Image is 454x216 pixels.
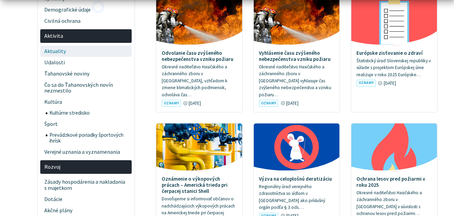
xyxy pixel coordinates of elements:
[259,176,334,182] h4: Výzva na celoplošnú deratizáciu
[40,68,132,79] a: Ťahanovské noviny
[44,194,128,205] span: Dotácie
[40,160,132,174] a: Rozvoj
[40,57,132,68] a: Udalosti
[40,177,132,194] a: Zásady hospodárenia a nakladania s majetkom
[44,119,128,130] span: Šport
[44,4,128,15] span: Demografické údaje
[40,4,132,15] a: Demografické údaje
[356,50,432,56] h4: Európske zisťovanie o zdraví
[44,177,128,194] span: Zásady hospodárenia a nakladania s majetkom
[49,108,128,119] span: Kultúrne stredisko
[44,15,128,27] span: Civilná ochrana
[40,79,132,97] a: Čo sa do Ťahanovských novín nezmestilo
[356,57,432,79] p: Štatistický úrad Slovenskej republiky v súlade s projektom Európskej únie realizuje v roku 2025 E...
[189,100,201,106] span: [DATE]
[40,46,132,57] a: Aktuality
[356,176,432,188] h4: Ochrana lesov pred požiarmi v roku 2025
[44,97,128,108] span: Kultúra
[44,46,128,57] span: Aktuality
[44,146,128,157] span: Verejné uznania a vyznamenania
[286,100,298,106] span: [DATE]
[44,31,128,42] span: Aktivita
[49,130,128,146] span: Prevádzkové poriadky športových ihrísk
[40,205,132,216] a: Akčné plány
[384,80,396,86] span: [DATE]
[162,50,237,62] h4: Odvolanie času zvýšeného nebezpečenstva vzniku požiaru
[162,64,237,99] p: Okresné riaditeľstvo Hasičského a záchranného zboru v [GEOGRAPHIC_DATA], vzhľadom k zmene klimati...
[40,119,132,130] a: Šport
[259,50,334,62] h4: Vyhlásenie času zvýšeného nebezpečenstva vzniku požiaru
[44,57,128,68] span: Udalosti
[44,79,128,97] span: Čo sa do Ťahanovských novín nezmestilo
[40,194,132,205] a: Dotácie
[46,130,132,146] a: Prevádzkové poriadky športových ihrísk
[259,183,334,211] p: Regionálny úrad verejného zdravotníctva so sídlom v [GEOGRAPHIC_DATA] ako príslušný orgán podľa §...
[44,161,128,172] span: Rozvoj
[259,64,334,99] p: Okresné riaditeľstvo Hasičského a záchranného zboru v [GEOGRAPHIC_DATA] vyhlasuje čas zvýšeného n...
[162,176,237,195] h4: Oznámenie o výkopových prácach – Americká trieda pri čerpacej stanici Shell
[356,80,376,87] span: Oznamy
[40,97,132,108] a: Kultúra
[40,29,132,43] a: Aktivita
[44,205,128,216] span: Akčné plány
[46,108,132,119] a: Kultúrne stredisko
[40,15,132,27] a: Civilná ochrana
[259,100,278,107] span: Oznamy
[40,146,132,157] a: Verejné uznania a vyznamenania
[44,68,128,79] span: Ťahanovské noviny
[162,100,181,107] span: Oznamy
